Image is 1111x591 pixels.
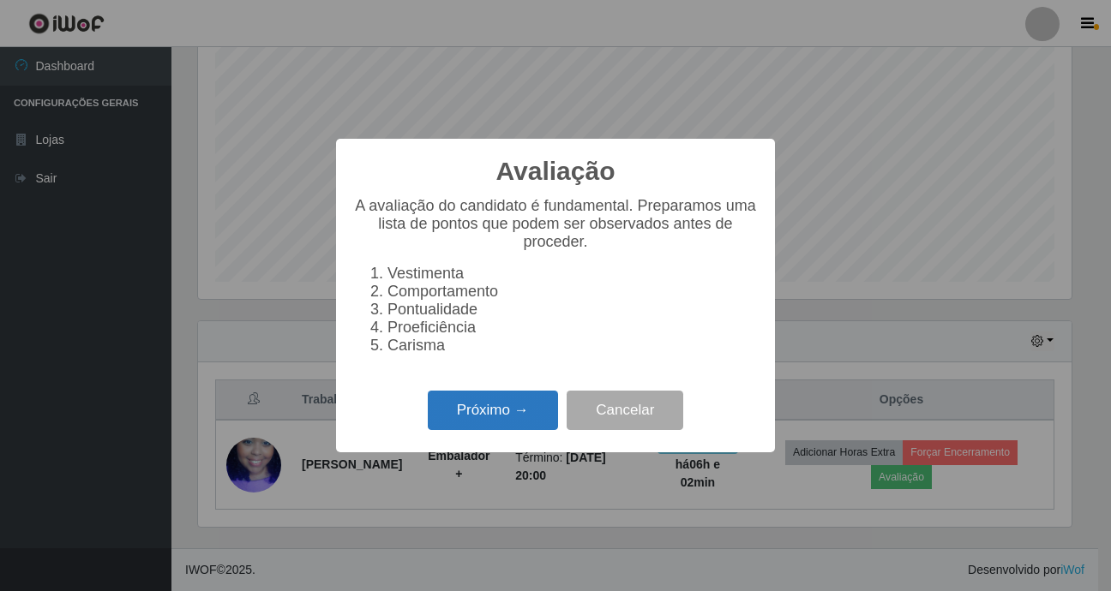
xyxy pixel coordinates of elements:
[353,197,758,251] p: A avaliação do candidato é fundamental. Preparamos uma lista de pontos que podem ser observados a...
[428,391,558,431] button: Próximo →
[387,265,758,283] li: Vestimenta
[387,319,758,337] li: Proeficiência
[387,283,758,301] li: Comportamento
[567,391,683,431] button: Cancelar
[496,156,616,187] h2: Avaliação
[387,301,758,319] li: Pontualidade
[387,337,758,355] li: Carisma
